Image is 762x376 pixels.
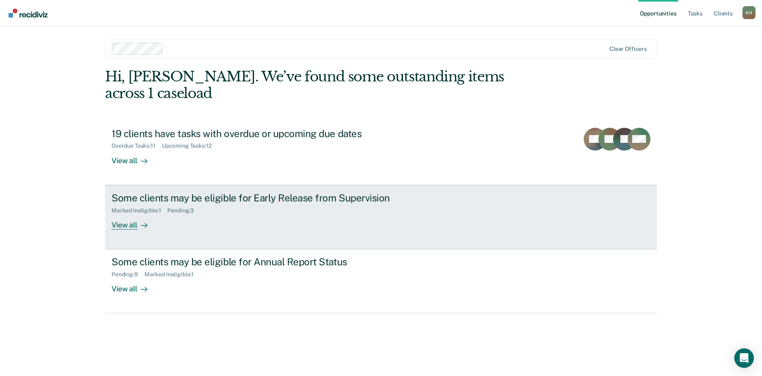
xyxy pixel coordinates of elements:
[162,142,218,149] div: Upcoming Tasks : 12
[734,348,754,368] div: Open Intercom Messenger
[105,121,657,185] a: 19 clients have tasks with overdue or upcoming due datesOverdue Tasks:11Upcoming Tasks:12View all
[9,9,48,17] img: Recidiviz
[167,207,200,214] div: Pending : 3
[105,68,547,102] div: Hi, [PERSON_NAME]. We’ve found some outstanding items across 1 caseload
[112,256,397,268] div: Some clients may be eligible for Annual Report Status
[112,207,167,214] div: Marked Ineligible : 1
[112,142,162,149] div: Overdue Tasks : 11
[105,185,657,249] a: Some clients may be eligible for Early Release from SupervisionMarked Ineligible:1Pending:3View all
[112,149,157,165] div: View all
[742,6,755,19] button: Profile dropdown button
[609,46,647,52] div: Clear officers
[112,192,397,204] div: Some clients may be eligible for Early Release from Supervision
[145,271,200,278] div: Marked Ineligible : 1
[105,249,657,313] a: Some clients may be eligible for Annual Report StatusPending:9Marked Ineligible:1View all
[742,6,755,19] div: K H
[112,128,397,140] div: 19 clients have tasks with overdue or upcoming due dates
[112,278,157,294] div: View all
[112,271,145,278] div: Pending : 9
[112,214,157,230] div: View all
